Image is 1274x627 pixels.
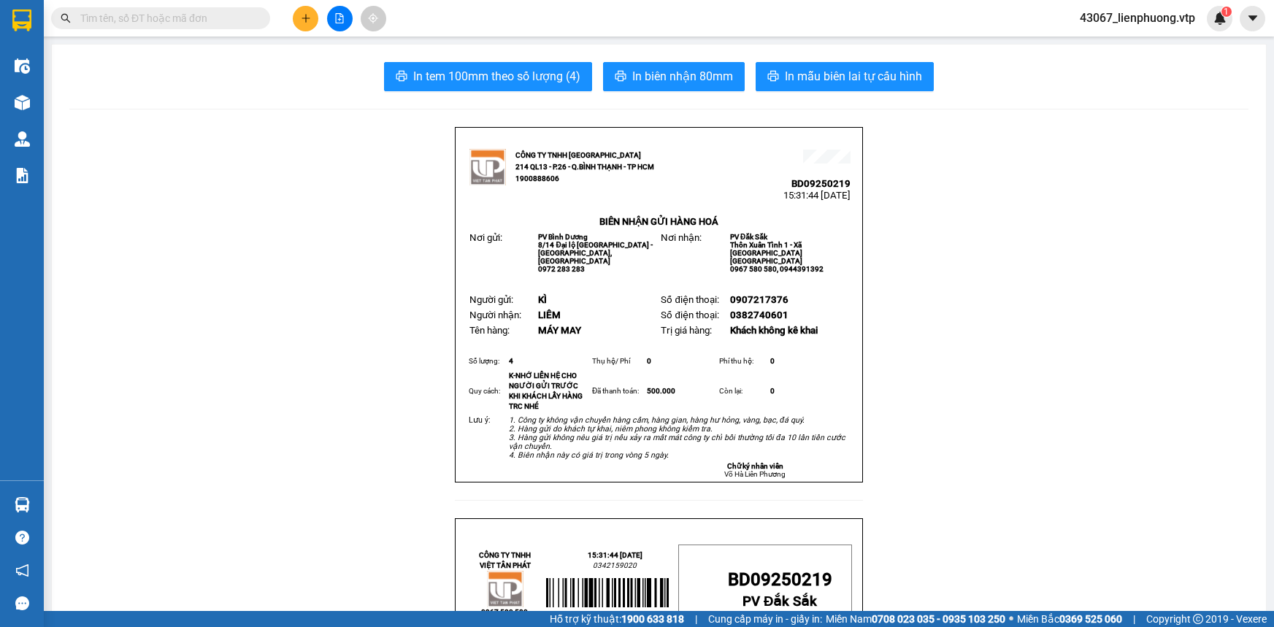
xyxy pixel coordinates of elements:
span: notification [15,563,29,577]
img: icon-new-feature [1213,12,1227,25]
span: printer [767,70,779,84]
span: Cung cấp máy in - giấy in: [708,611,822,627]
strong: CÔNG TY TNHH VIỆT TÂN PHÁT [479,551,531,569]
span: Võ Hà Liên Phương [724,470,786,478]
span: 15:31:44 [DATE] [783,190,851,201]
em: 1. Công ty không vận chuyển hàng cấm, hàng gian, hàng hư hỏng, vàng, bạc, đá quý. 2. Hàng gửi do ... [509,415,845,460]
button: printerIn tem 100mm theo số lượng (4) [384,62,592,91]
span: In mẫu biên lai tự cấu hình [785,67,922,85]
span: 15:31:44 [DATE] [588,551,642,559]
span: Nơi nhận: [661,232,702,243]
td: Còn lại: [717,369,768,414]
span: Trị giá hàng: [661,325,712,336]
span: 0967 580 580, 0944391392 [481,608,529,626]
button: printerIn biên nhận 80mm [603,62,745,91]
td: Số lượng: [467,354,507,369]
span: file-add [334,13,345,23]
span: PV Đắk Sắk [742,593,817,609]
span: 0382740601 [730,309,788,320]
span: 0967 580 580, 0944391392 [730,265,824,273]
strong: CÔNG TY TNHH [GEOGRAPHIC_DATA] 214 QL13 - P.26 - Q.BÌNH THẠNH - TP HCM 1900888606 [515,151,654,182]
span: BD09250219 [791,178,851,189]
img: logo-vxr [12,9,31,31]
span: copyright [1193,614,1203,624]
span: Miền Nam [826,611,1005,627]
span: MÁY MAY [538,325,581,336]
span: Lưu ý: [469,415,491,425]
td: Quy cách: [467,369,507,414]
img: warehouse-icon [15,95,30,110]
span: Số điện thoại: [661,309,718,320]
span: Thôn Xuân Tình 1 - Xã [GEOGRAPHIC_DATA] [GEOGRAPHIC_DATA] [730,241,802,265]
span: message [15,596,29,610]
span: printer [615,70,626,84]
span: KÌ [538,294,547,305]
td: Phí thu hộ: [717,354,768,369]
button: caret-down [1240,6,1265,31]
span: Người gửi: [469,294,513,305]
span: 43067_lienphuong.vtp [1068,9,1207,27]
span: 4 [509,357,513,365]
span: 0 [770,357,775,365]
span: 8/14 Đại lộ [GEOGRAPHIC_DATA] - [GEOGRAPHIC_DATA], [GEOGRAPHIC_DATA] [538,241,652,265]
span: In biên nhận 80mm [632,67,733,85]
span: 0342159020 [593,561,637,569]
img: logo [469,149,506,185]
span: 0972 283 283 [538,265,585,273]
td: Thụ hộ/ Phí [590,354,645,369]
span: LIÊM [538,309,561,320]
strong: 0369 525 060 [1059,613,1122,625]
span: Hỗ trợ kỹ thuật: [550,611,684,627]
span: | [695,611,697,627]
span: search [61,13,71,23]
img: warehouse-icon [15,58,30,74]
strong: BIÊN NHẬN GỬI HÀNG HOÁ [599,216,718,227]
strong: 0708 023 035 - 0935 103 250 [872,613,1005,625]
img: warehouse-icon [15,131,30,147]
span: BD09250219 [728,569,832,590]
span: | [1133,611,1135,627]
button: printerIn mẫu biên lai tự cấu hình [756,62,934,91]
span: 0907217376 [730,294,788,305]
span: 0 [647,357,651,365]
span: caret-down [1246,12,1259,25]
span: PV Đắk Sắk [730,233,767,241]
td: Đã thanh toán: [590,369,645,414]
span: Tên hàng: [469,325,510,336]
span: In tem 100mm theo số lượng (4) [413,67,580,85]
img: warehouse-icon [15,497,30,512]
span: 1 [1224,7,1229,17]
span: ⚪️ [1009,616,1013,622]
span: plus [301,13,311,23]
button: file-add [327,6,353,31]
span: printer [396,70,407,84]
button: aim [361,6,386,31]
span: PV Bình Dương [538,233,588,241]
sup: 1 [1221,7,1232,17]
span: Nơi gửi: [469,232,502,243]
strong: 1900 633 818 [621,613,684,625]
img: logo [487,571,523,607]
span: question-circle [15,531,29,545]
span: aim [368,13,378,23]
span: Số điện thoại: [661,294,718,305]
span: Miền Bắc [1017,611,1122,627]
span: 0 [770,387,775,395]
span: K-NHỚ LIÊN HỆ CHO NGƯỜI GỬI TRƯỚC KHI KHÁCH LẤY HÀNG TRC NHÉ [509,372,583,410]
strong: Chữ ký nhân viên [727,462,783,470]
span: Khách không kê khai [730,325,818,336]
input: Tìm tên, số ĐT hoặc mã đơn [80,10,253,26]
img: solution-icon [15,168,30,183]
button: plus [293,6,318,31]
span: 500.000 [647,387,675,395]
span: Người nhận: [469,309,521,320]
